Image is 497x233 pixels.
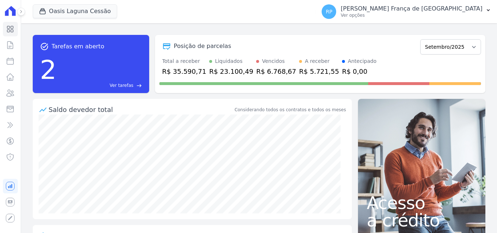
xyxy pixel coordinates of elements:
[162,57,206,65] div: Total a receber
[341,5,482,12] p: [PERSON_NAME] França de [GEOGRAPHIC_DATA]
[209,67,253,76] div: R$ 23.100,49
[49,105,233,115] div: Saldo devedor total
[59,82,142,89] a: Ver tarefas east
[367,194,477,212] span: Acesso
[305,57,330,65] div: A receber
[262,57,285,65] div: Vencidos
[235,107,346,113] div: Considerando todos os contratos e todos os meses
[326,9,332,14] span: RP
[136,83,142,88] span: east
[174,42,231,51] div: Posição de parcelas
[316,1,497,22] button: RP [PERSON_NAME] França de [GEOGRAPHIC_DATA] Ver opções
[110,82,133,89] span: Ver tarefas
[256,67,296,76] div: R$ 6.768,67
[215,57,243,65] div: Liquidados
[367,212,477,229] span: a crédito
[299,67,339,76] div: R$ 5.721,55
[33,4,117,18] button: Oasis Laguna Cessão
[40,51,57,89] div: 2
[342,67,377,76] div: R$ 0,00
[341,12,482,18] p: Ver opções
[162,67,206,76] div: R$ 35.590,71
[348,57,377,65] div: Antecipado
[52,42,104,51] span: Tarefas em aberto
[40,42,49,51] span: task_alt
